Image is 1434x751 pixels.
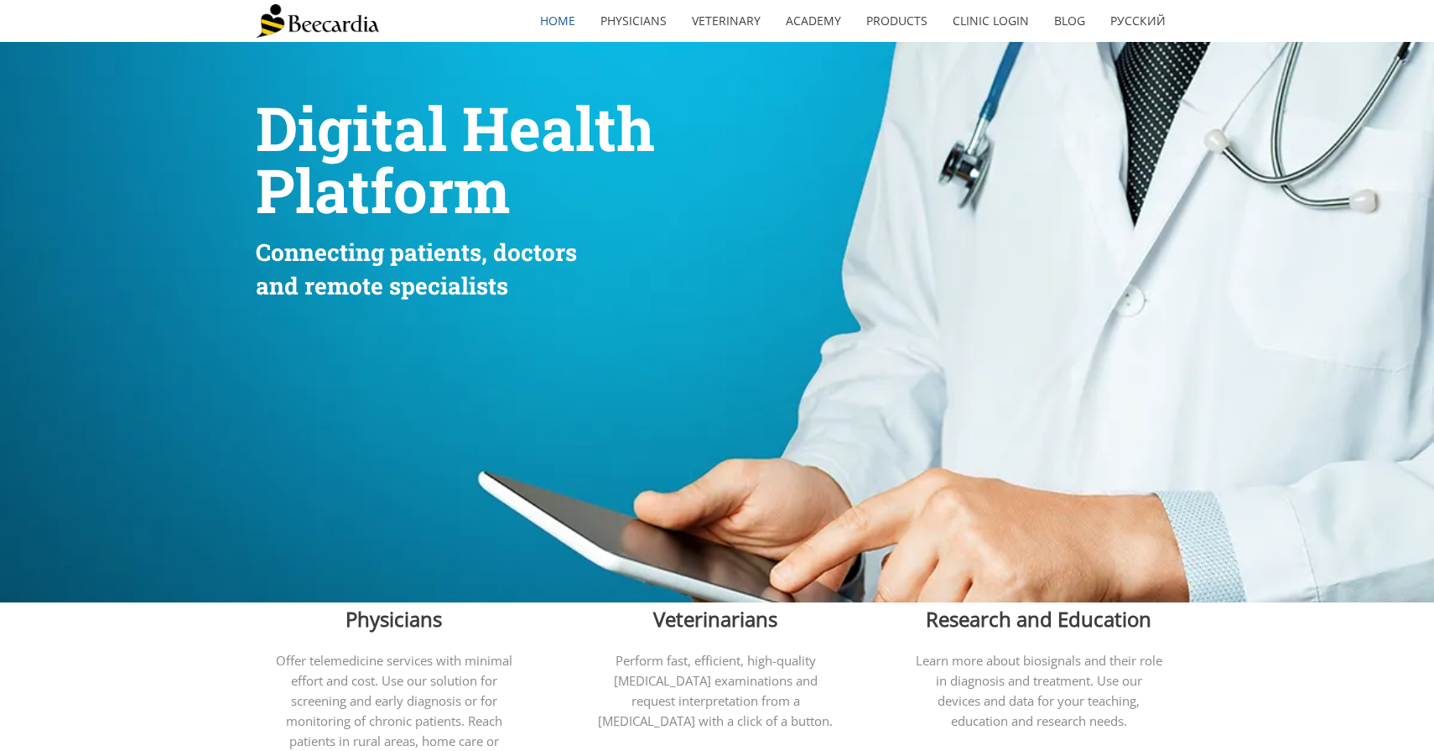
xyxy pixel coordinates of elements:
[679,2,773,40] a: Veterinary
[527,2,588,40] a: home
[346,605,442,633] span: Physicians
[653,605,777,633] span: Veterinarians
[256,270,508,301] span: and remote specialists
[940,2,1042,40] a: Clinic Login
[773,2,854,40] a: Academy
[256,88,655,168] span: Digital Health
[256,150,510,230] span: Platform
[1098,2,1178,40] a: Русский
[1042,2,1098,40] a: Blog
[926,605,1151,633] span: Research and Education
[256,4,379,38] img: Beecardia
[854,2,940,40] a: Products
[598,652,833,729] span: Perform fast, efficient, high-quality [MEDICAL_DATA] examinations and request interpretation from...
[588,2,679,40] a: Physicians
[256,237,577,268] span: Connecting patients, doctors
[916,652,1162,729] span: Learn more about biosignals and their role in diagnosis and treatment. Use our devices and data f...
